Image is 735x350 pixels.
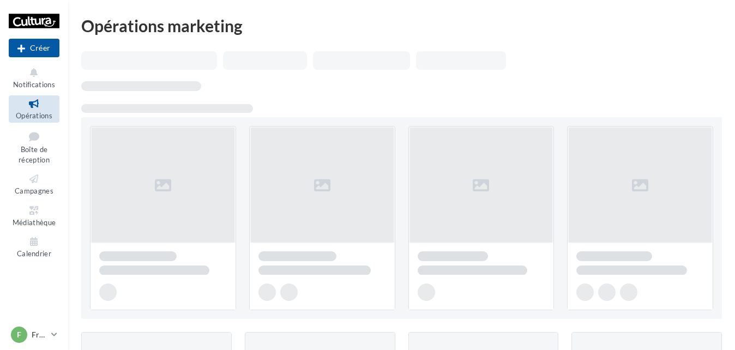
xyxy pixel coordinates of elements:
[9,39,59,57] div: Nouvelle campagne
[16,111,52,120] span: Opérations
[9,39,59,57] button: Créer
[13,80,55,89] span: Notifications
[9,202,59,229] a: Médiathèque
[81,17,722,34] div: Opérations marketing
[13,218,56,227] span: Médiathèque
[17,249,51,258] span: Calendrier
[9,95,59,122] a: Opérations
[9,64,59,91] button: Notifications
[9,233,59,260] a: Calendrier
[19,145,50,164] span: Boîte de réception
[9,324,59,345] a: F Frouard
[17,329,21,340] span: F
[32,329,47,340] p: Frouard
[9,171,59,197] a: Campagnes
[9,127,59,167] a: Boîte de réception
[15,186,53,195] span: Campagnes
